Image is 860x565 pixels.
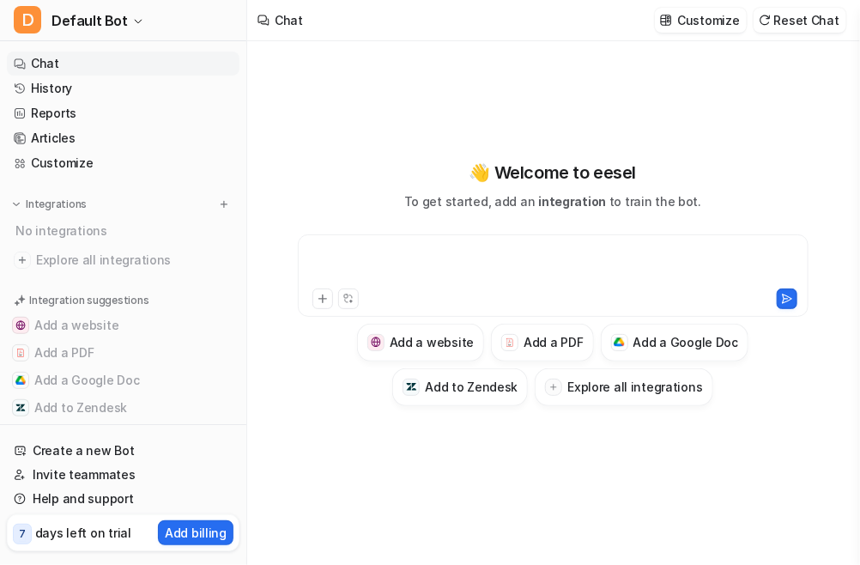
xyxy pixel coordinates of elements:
div: Chat [275,11,303,29]
button: Add billing [158,520,233,545]
span: integration [538,194,606,209]
img: reset [759,14,771,27]
a: Invite teammates [7,463,239,487]
p: days left on trial [35,524,131,542]
button: Customize [655,8,746,33]
h3: Add a Google Doc [633,333,739,351]
a: Create a new Bot [7,439,239,463]
a: History [7,76,239,100]
a: Articles [7,126,239,150]
p: To get started, add an to train the bot. [404,192,701,210]
a: Explore all integrations [7,248,239,272]
img: expand menu [10,198,22,210]
img: Add a website [15,320,26,331]
span: Explore all integrations [36,246,233,274]
button: Explore all integrations [535,368,712,406]
div: No integrations [10,216,239,245]
img: Add a PDF [15,348,26,358]
h3: Add a website [390,333,474,351]
h3: Explore all integrations [567,378,702,396]
p: 👋 Welcome to eesel [469,160,637,185]
img: Add a Google Doc [614,337,625,348]
img: Add to Zendesk [406,381,417,392]
button: Add to ZendeskAdd to Zendesk [392,368,528,406]
button: Reset Chat [754,8,846,33]
a: Chat [7,52,239,76]
button: Add a Google DocAdd a Google Doc [7,367,239,394]
p: Integration suggestions [29,293,148,308]
img: Add a Google Doc [15,375,26,386]
img: Add a website [371,337,382,348]
button: Add a websiteAdd a website [7,312,239,339]
button: Add to ZendeskAdd to Zendesk [7,394,239,422]
img: explore all integrations [14,252,31,269]
p: Add billing [165,524,227,542]
a: Customize [7,151,239,175]
span: D [14,6,41,33]
button: Add a websiteAdd a website [357,324,484,361]
p: Integrations [26,197,87,211]
img: menu_add.svg [218,198,230,210]
p: 7 [19,526,26,542]
a: Reports [7,101,239,125]
h3: Add a PDF [524,333,583,351]
button: Add a PDFAdd a PDF [491,324,593,361]
button: Add a PDFAdd a PDF [7,339,239,367]
h3: Add to Zendesk [425,378,518,396]
button: Integrations [7,196,92,213]
span: Default Bot [51,9,128,33]
img: customize [660,14,672,27]
button: Add a Google DocAdd a Google Doc [601,324,749,361]
img: Add a PDF [505,337,516,348]
p: Customize [677,11,739,29]
a: Help and support [7,487,239,511]
img: Add to Zendesk [15,403,26,413]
